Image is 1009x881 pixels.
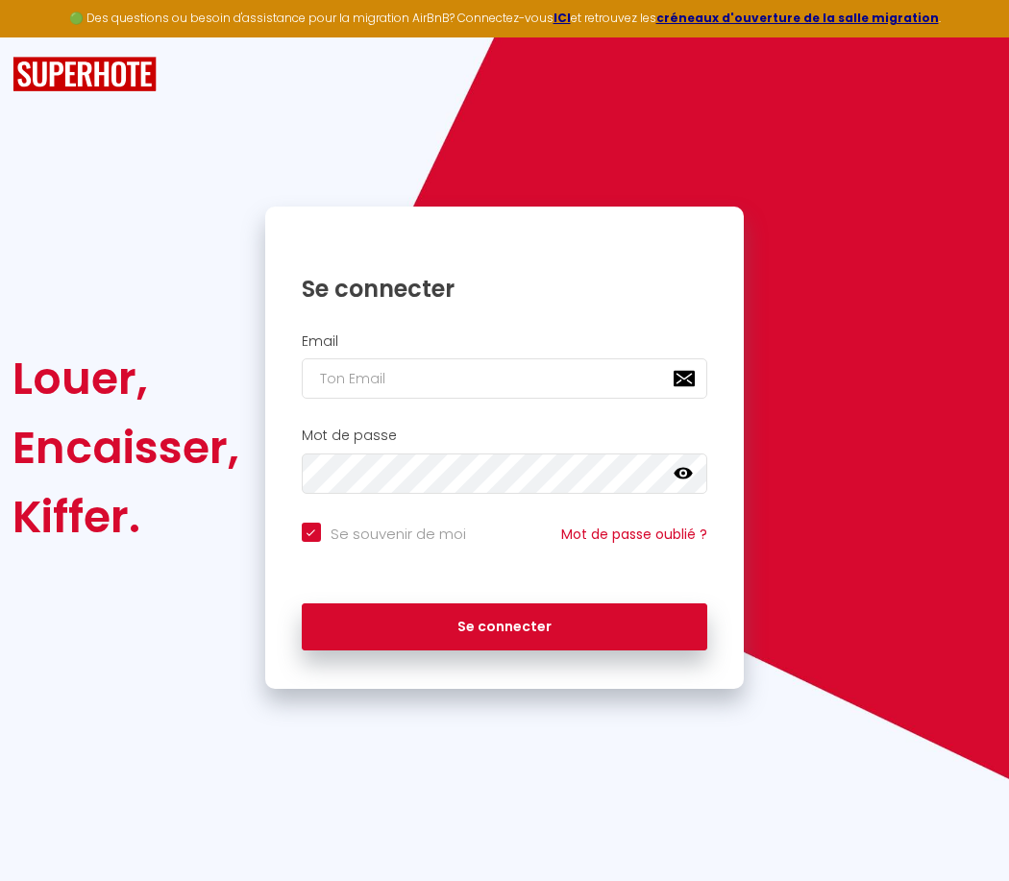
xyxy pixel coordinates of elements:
a: créneaux d'ouverture de la salle migration [656,10,939,26]
h2: Mot de passe [302,428,708,444]
div: Encaisser, [12,413,239,482]
h2: Email [302,333,708,350]
div: Kiffer. [12,482,239,551]
div: Louer, [12,344,239,413]
a: Mot de passe oublié ? [561,525,707,544]
button: Se connecter [302,603,708,651]
img: SuperHote logo [12,57,157,92]
input: Ton Email [302,358,708,399]
a: ICI [554,10,571,26]
h1: Se connecter [302,274,708,304]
